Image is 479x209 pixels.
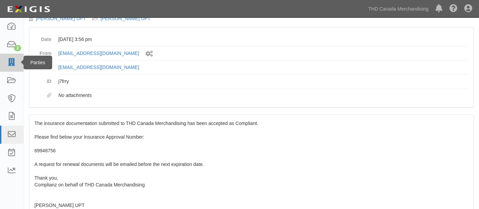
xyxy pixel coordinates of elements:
img: logo-5460c22ac91f19d4615b14bd174203de0afe785f0fc80cf4dbbc73dc1793850b.png [5,3,52,15]
a: [PERSON_NAME] UPT [101,16,151,21]
em: No attachments [58,93,92,98]
div: 2 [14,45,21,51]
i: Sent by system workflow [146,51,153,57]
i: Attachments [47,93,51,98]
dt: ID [34,74,51,85]
a: THD Canada Merchandising [365,2,432,16]
dt: From [34,46,51,57]
i: Help Center - Complianz [449,5,458,13]
dt: Date [34,32,51,43]
a: [EMAIL_ADDRESS][DOMAIN_NAME] [58,51,139,56]
dd: j7frry [58,74,468,88]
a: [EMAIL_ADDRESS][DOMAIN_NAME] [58,65,139,70]
dd: [DATE] 3:56 pm [58,32,468,46]
div: Parties [24,56,52,69]
a: [PERSON_NAME] UPT [36,16,86,21]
